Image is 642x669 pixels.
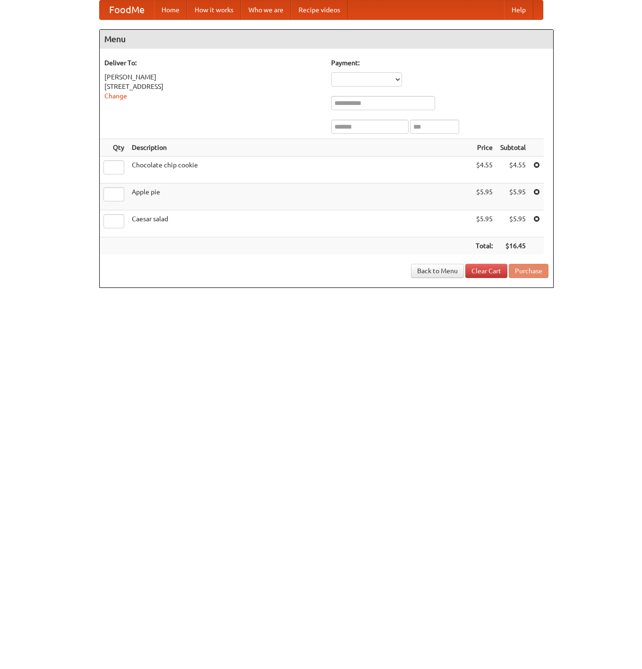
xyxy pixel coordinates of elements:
[104,58,322,68] h5: Deliver To:
[472,139,496,156] th: Price
[104,72,322,82] div: [PERSON_NAME]
[472,210,496,237] td: $5.95
[128,139,472,156] th: Description
[496,156,530,183] td: $4.55
[472,156,496,183] td: $4.55
[100,30,553,49] h4: Menu
[411,264,464,278] a: Back to Menu
[291,0,348,19] a: Recipe videos
[241,0,291,19] a: Who we are
[496,139,530,156] th: Subtotal
[472,183,496,210] td: $5.95
[104,92,127,100] a: Change
[509,264,548,278] button: Purchase
[465,264,507,278] a: Clear Cart
[187,0,241,19] a: How it works
[154,0,187,19] a: Home
[331,58,548,68] h5: Payment:
[128,156,472,183] td: Chocolate chip cookie
[496,183,530,210] td: $5.95
[128,210,472,237] td: Caesar salad
[100,0,154,19] a: FoodMe
[104,82,322,91] div: [STREET_ADDRESS]
[472,237,496,255] th: Total:
[496,237,530,255] th: $16.45
[496,210,530,237] td: $5.95
[100,139,128,156] th: Qty
[504,0,533,19] a: Help
[128,183,472,210] td: Apple pie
